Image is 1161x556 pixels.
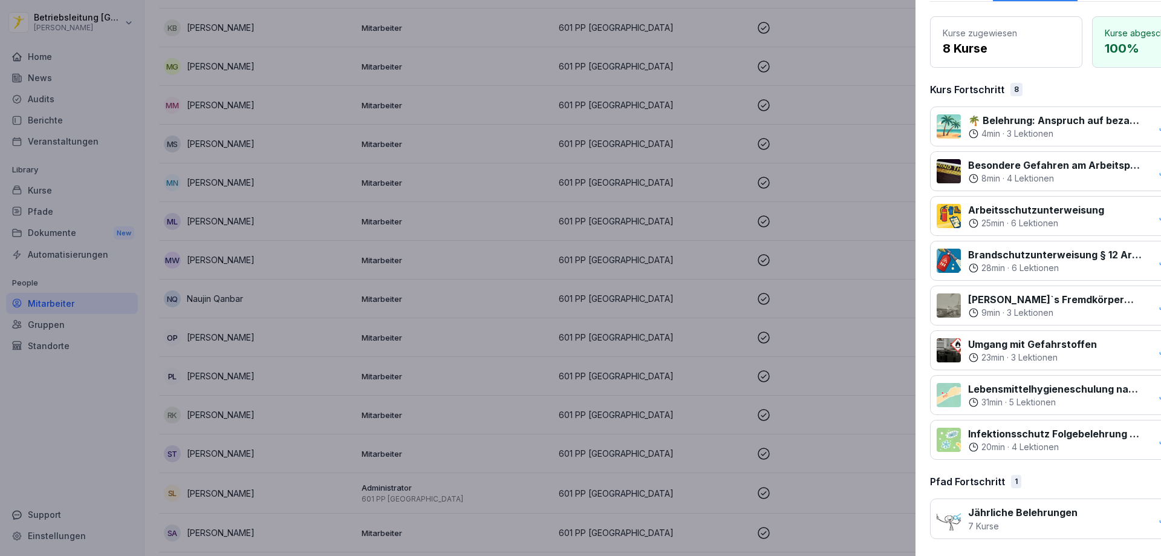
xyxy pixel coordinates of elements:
[968,113,1142,128] p: 🌴 Belehrung: Anspruch auf bezahlten Erholungsurlaub und [PERSON_NAME]
[1009,396,1056,408] p: 5 Lektionen
[981,307,1000,319] p: 9 min
[968,158,1142,172] p: Besondere Gefahren am Arbeitsplatz
[968,262,1142,274] div: ·
[968,337,1097,352] p: Umgang mit Gefahrstoffen
[981,172,1000,185] p: 8 min
[930,474,1005,489] p: Pfad Fortschritt
[968,441,1142,453] div: ·
[1012,262,1059,274] p: 6 Lektionen
[968,396,1142,408] div: ·
[1010,83,1023,96] div: 8
[981,217,1004,229] p: 25 min
[981,352,1004,364] p: 23 min
[968,520,1078,532] p: 7 Kurse
[1007,172,1054,185] p: 4 Lektionen
[1011,217,1058,229] p: 6 Lektionen
[968,172,1142,185] div: ·
[1007,307,1053,319] p: 3 Lektionen
[1007,128,1053,140] p: 3 Lektionen
[943,39,1070,57] p: 8 Kurse
[968,292,1142,307] p: [PERSON_NAME]`s Fremdkörpermanagement
[1011,475,1021,488] div: 1
[981,128,1000,140] p: 4 min
[968,128,1142,140] div: ·
[968,382,1142,396] p: Lebensmittelhygieneschulung nach EU-Verordnung (EG) Nr. 852 / 2004
[968,203,1104,217] p: Arbeitsschutzunterweisung
[1011,352,1058,364] p: 3 Lektionen
[968,427,1142,441] p: Infektionsschutz Folgebelehrung (nach §43 IfSG)
[968,247,1142,262] p: Brandschutzunterweisung § 12 ArbSchG
[943,27,1070,39] p: Kurse zugewiesen
[968,217,1104,229] div: ·
[930,82,1004,97] p: Kurs Fortschritt
[981,262,1005,274] p: 28 min
[981,441,1005,453] p: 20 min
[968,307,1142,319] div: ·
[1012,441,1059,453] p: 4 Lektionen
[968,505,1078,520] p: Jährliche Belehrungen
[981,396,1003,408] p: 31 min
[968,352,1097,364] div: ·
